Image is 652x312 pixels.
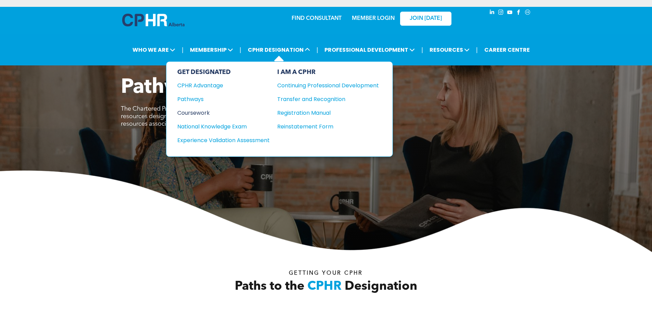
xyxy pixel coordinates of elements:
div: Continuing Professional Development [277,81,369,90]
div: Experience Validation Assessment [177,136,260,145]
span: Designation [345,280,417,293]
img: A blue and white logo for cp alberta [122,14,184,26]
span: Pathways [121,77,215,98]
div: I AM A CPHR [277,68,379,76]
span: JOIN [DATE] [410,15,442,22]
a: Pathways [177,95,270,103]
div: Pathways [177,95,260,103]
span: CPHR DESIGNATION [246,43,312,56]
a: Continuing Professional Development [277,81,379,90]
a: CAREER CENTRE [482,43,532,56]
a: Transfer and Recognition [277,95,379,103]
span: Getting your Cphr [289,271,363,276]
a: Social network [524,9,532,18]
div: CPHR Advantage [177,81,260,90]
span: WHO WE ARE [130,43,177,56]
li: | [240,43,241,57]
span: CPHR [307,280,342,293]
a: facebook [515,9,523,18]
div: National Knowledge Exam [177,122,260,131]
a: youtube [506,9,514,18]
span: The Chartered Professional in Human Resources (CPHR) is the only human resources designation reco... [121,106,323,127]
div: Transfer and Recognition [277,95,369,103]
a: Coursework [177,109,270,117]
a: National Knowledge Exam [177,122,270,131]
a: Reinstatement Form [277,122,379,131]
li: | [182,43,183,57]
a: FIND CONSULTANT [292,16,342,21]
a: JOIN [DATE] [400,12,451,26]
a: linkedin [488,9,496,18]
li: | [317,43,318,57]
div: Registration Manual [277,109,369,117]
div: Reinstatement Form [277,122,369,131]
span: Paths to the [235,280,304,293]
a: Experience Validation Assessment [177,136,270,145]
li: | [421,43,423,57]
span: RESOURCES [427,43,472,56]
li: | [476,43,478,57]
span: MEMBERSHIP [188,43,235,56]
a: Registration Manual [277,109,379,117]
a: CPHR Advantage [177,81,270,90]
div: GET DESIGNATED [177,68,270,76]
a: instagram [497,9,505,18]
div: Coursework [177,109,260,117]
a: MEMBER LOGIN [352,16,395,21]
span: PROFESSIONAL DEVELOPMENT [322,43,417,56]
